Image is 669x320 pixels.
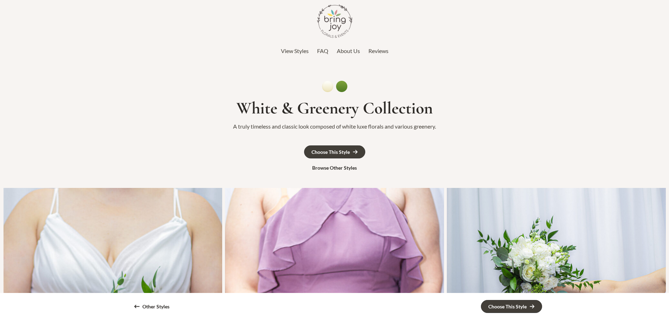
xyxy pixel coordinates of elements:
span: Reviews [368,47,388,54]
span: View Styles [281,47,309,54]
a: Choose This Style [481,300,542,313]
span: About Us [337,47,360,54]
a: Choose This Style [304,145,365,158]
a: View Styles [281,46,309,56]
a: FAQ [317,46,328,56]
span: FAQ [317,47,328,54]
div: Choose This Style [488,304,527,309]
nav: Top Header Menu [124,46,546,56]
a: Other Styles [127,300,176,313]
div: Choose This Style [311,150,350,155]
div: Other Styles [142,304,169,309]
a: Reviews [368,46,388,56]
a: Browse Other Styles [305,162,364,174]
a: About Us [337,46,360,56]
div: Browse Other Styles [312,165,357,170]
